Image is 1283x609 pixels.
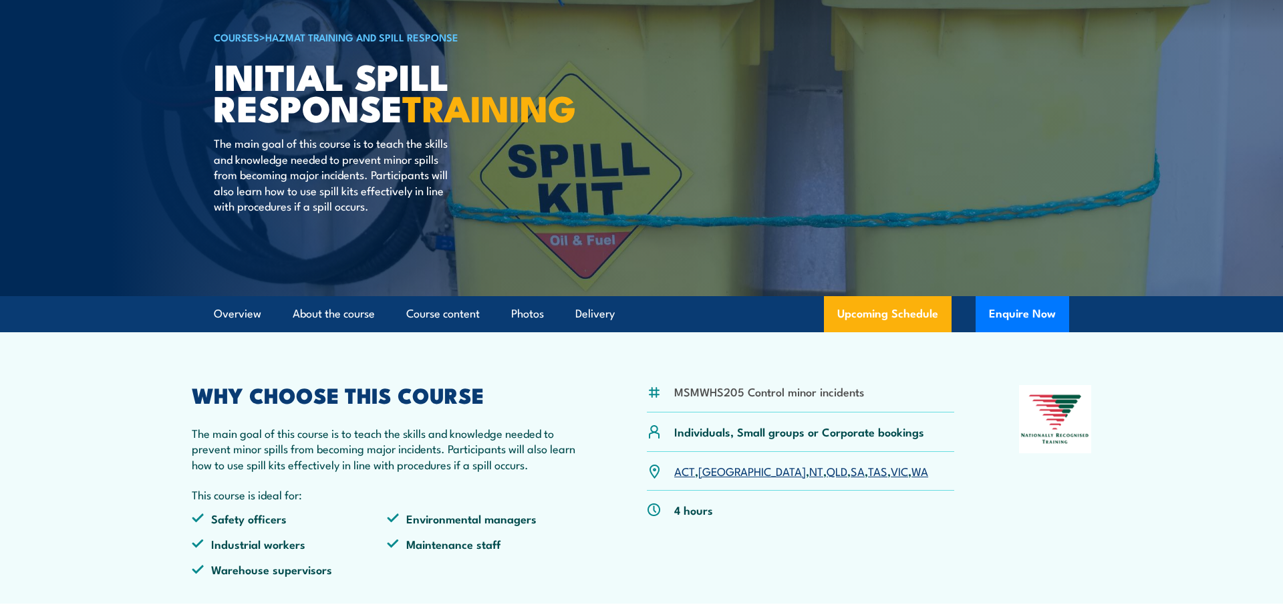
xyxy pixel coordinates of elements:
[511,296,544,332] a: Photos
[674,463,928,479] p: , , , , , , ,
[192,385,582,404] h2: WHY CHOOSE THIS COURSE
[192,487,582,502] p: This course is ideal for:
[214,29,259,44] a: COURSES
[911,463,928,479] a: WA
[214,29,544,45] h6: >
[402,79,576,134] strong: TRAINING
[891,463,908,479] a: VIC
[674,424,924,439] p: Individuals, Small groups or Corporate bookings
[192,562,387,577] li: Warehouse supervisors
[1019,385,1091,453] img: Nationally Recognised Training logo.
[214,60,544,122] h1: Initial Spill Response
[851,463,865,479] a: SA
[387,511,582,526] li: Environmental managers
[674,463,695,479] a: ACT
[293,296,375,332] a: About the course
[674,384,864,399] li: MSMWHS205 Control minor incidents
[387,536,582,552] li: Maintenance staff
[827,463,847,479] a: QLD
[674,502,713,517] p: 4 hours
[976,296,1069,332] button: Enquire Now
[809,463,823,479] a: NT
[698,463,806,479] a: [GEOGRAPHIC_DATA]
[192,536,387,552] li: Industrial workers
[214,296,261,332] a: Overview
[406,296,480,332] a: Course content
[265,29,458,44] a: HAZMAT Training and Spill Response
[868,463,887,479] a: TAS
[575,296,615,332] a: Delivery
[192,511,387,526] li: Safety officers
[214,135,458,213] p: The main goal of this course is to teach the skills and knowledge needed to prevent minor spills ...
[192,425,582,472] p: The main goal of this course is to teach the skills and knowledge needed to prevent minor spills ...
[824,296,952,332] a: Upcoming Schedule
